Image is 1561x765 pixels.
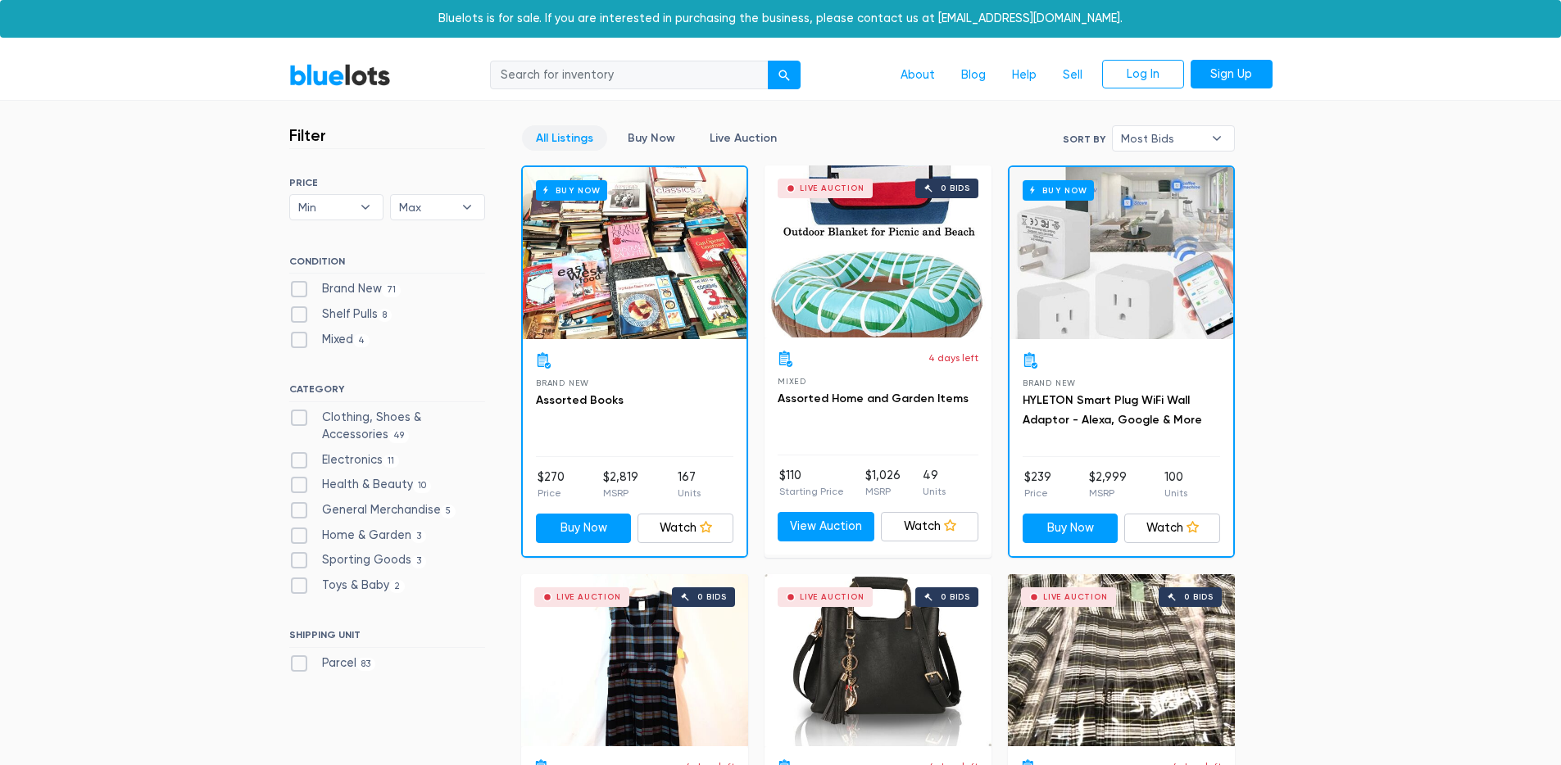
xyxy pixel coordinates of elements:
[779,484,844,499] p: Starting Price
[382,284,402,297] span: 71
[778,377,806,386] span: Mixed
[289,409,485,444] label: Clothing, Shoes & Accessories
[289,63,391,87] a: BlueLots
[800,593,864,601] div: Live Auction
[356,658,376,671] span: 83
[1023,393,1202,427] a: HYLETON Smart Plug WiFi Wall Adaptor - Alexa, Google & More
[1063,132,1105,147] label: Sort By
[389,580,406,593] span: 2
[887,60,948,91] a: About
[289,451,400,469] label: Electronics
[778,392,969,405] a: Assorted Home and Garden Items
[289,551,427,569] label: Sporting Goods
[388,430,410,443] span: 49
[865,467,901,500] li: $1,026
[450,195,484,220] b: ▾
[923,467,946,500] li: 49
[353,334,370,347] span: 4
[779,467,844,500] li: $110
[638,514,733,543] a: Watch
[1164,469,1187,501] li: 100
[1024,469,1051,501] li: $239
[441,505,456,518] span: 5
[999,60,1050,91] a: Help
[348,195,383,220] b: ▾
[1010,167,1233,339] a: Buy Now
[865,484,901,499] p: MSRP
[289,527,427,545] label: Home & Garden
[1043,593,1108,601] div: Live Auction
[614,125,689,151] a: Buy Now
[536,180,607,201] h6: Buy Now
[490,61,769,90] input: Search for inventory
[289,476,432,494] label: Health & Beauty
[536,514,632,543] a: Buy Now
[536,378,589,387] span: Brand New
[411,555,427,568] span: 3
[678,469,701,501] li: 167
[383,455,400,468] span: 11
[928,351,978,365] p: 4 days left
[697,593,727,601] div: 0 bids
[923,484,946,499] p: Units
[765,165,992,337] a: Live Auction 0 bids
[1164,486,1187,500] p: Units
[948,60,999,91] a: Blog
[521,574,748,746] a: Live Auction 0 bids
[1102,60,1184,89] a: Log In
[1023,378,1076,387] span: Brand New
[298,195,352,220] span: Min
[1024,486,1051,500] p: Price
[378,309,393,322] span: 8
[1089,469,1127,501] li: $2,999
[289,331,370,349] label: Mixed
[538,486,565,500] p: Price
[413,480,432,493] span: 10
[1121,126,1203,151] span: Most Bids
[1023,180,1094,201] h6: Buy Now
[800,184,864,192] div: Live Auction
[289,629,485,647] h6: SHIPPING UNIT
[1184,593,1214,601] div: 0 bids
[941,184,970,192] div: 0 bids
[1023,514,1119,543] a: Buy Now
[1050,60,1096,91] a: Sell
[941,593,970,601] div: 0 bids
[289,654,376,672] label: Parcel
[289,577,406,595] label: Toys & Baby
[289,306,393,324] label: Shelf Pulls
[1200,126,1234,151] b: ▾
[603,486,638,500] p: MSRP
[411,530,427,543] span: 3
[399,195,453,220] span: Max
[289,280,402,298] label: Brand New
[536,393,624,407] a: Assorted Books
[522,125,607,151] a: All Listings
[1191,60,1273,89] a: Sign Up
[678,486,701,500] p: Units
[538,469,565,501] li: $270
[289,501,456,519] label: General Merchandise
[289,177,485,188] h6: PRICE
[556,593,621,601] div: Live Auction
[1089,486,1127,500] p: MSRP
[289,256,485,274] h6: CONDITION
[523,167,746,339] a: Buy Now
[1008,574,1235,746] a: Live Auction 0 bids
[765,574,992,746] a: Live Auction 0 bids
[289,383,485,401] h6: CATEGORY
[881,512,978,541] a: Watch
[603,469,638,501] li: $2,819
[778,512,875,541] a: View Auction
[696,125,791,151] a: Live Auction
[1124,514,1220,543] a: Watch
[289,125,326,145] h3: Filter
